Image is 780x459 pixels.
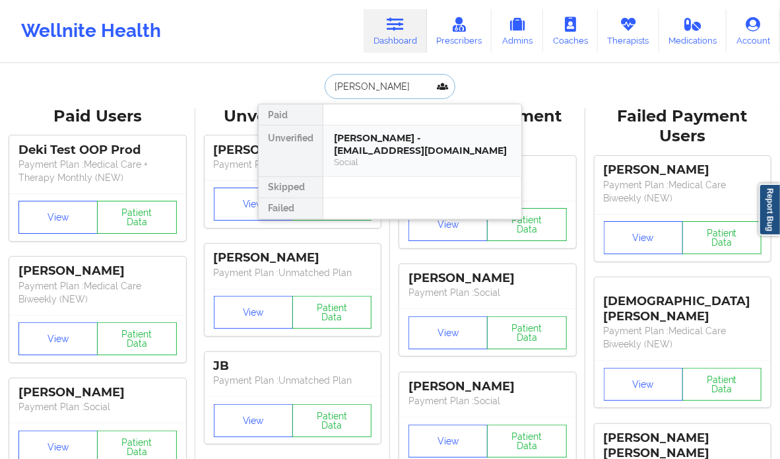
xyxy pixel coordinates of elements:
[598,9,659,53] a: Therapists
[292,404,372,437] button: Patient Data
[18,279,177,306] p: Payment Plan : Medical Care Biweekly (NEW)
[18,201,98,234] button: View
[259,125,323,177] div: Unverified
[214,374,372,387] p: Payment Plan : Unmatched Plan
[259,104,323,125] div: Paid
[214,296,293,329] button: View
[214,359,372,374] div: JB
[292,296,372,329] button: Patient Data
[214,158,372,171] p: Payment Plan : Unmatched Plan
[487,316,566,349] button: Patient Data
[408,394,567,407] p: Payment Plan : Social
[334,132,511,157] div: [PERSON_NAME] - [EMAIL_ADDRESS][DOMAIN_NAME]
[659,9,727,53] a: Medications
[604,162,762,178] div: [PERSON_NAME]
[492,9,543,53] a: Admins
[604,284,762,324] div: [DEMOGRAPHIC_DATA][PERSON_NAME]
[604,221,683,254] button: View
[259,198,323,219] div: Failed
[408,271,567,286] div: [PERSON_NAME]
[543,9,598,53] a: Coaches
[18,385,177,400] div: [PERSON_NAME]
[18,400,177,413] p: Payment Plan : Social
[487,425,566,458] button: Patient Data
[427,9,492,53] a: Prescribers
[18,322,98,355] button: View
[408,379,567,394] div: [PERSON_NAME]
[9,106,186,127] div: Paid Users
[214,404,293,437] button: View
[595,106,771,147] div: Failed Payment Users
[214,143,372,158] div: [PERSON_NAME]
[604,368,683,401] button: View
[682,221,762,254] button: Patient Data
[682,368,762,401] button: Patient Data
[214,266,372,279] p: Payment Plan : Unmatched Plan
[18,264,177,279] div: [PERSON_NAME]
[408,286,567,299] p: Payment Plan : Social
[214,250,372,265] div: [PERSON_NAME]
[18,143,177,158] div: Deki Test OOP Prod
[214,188,293,221] button: View
[97,201,176,234] button: Patient Data
[334,157,511,168] div: Social
[18,158,177,184] p: Payment Plan : Medical Care + Therapy Monthly (NEW)
[97,322,176,355] button: Patient Data
[408,208,488,241] button: View
[364,9,427,53] a: Dashboard
[604,178,762,205] p: Payment Plan : Medical Care Biweekly (NEW)
[759,184,780,236] a: Report Bug
[259,177,323,198] div: Skipped
[487,208,566,241] button: Patient Data
[408,316,488,349] button: View
[408,425,488,458] button: View
[604,324,762,351] p: Payment Plan : Medical Care Biweekly (NEW)
[727,9,780,53] a: Account
[205,106,381,127] div: Unverified Users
